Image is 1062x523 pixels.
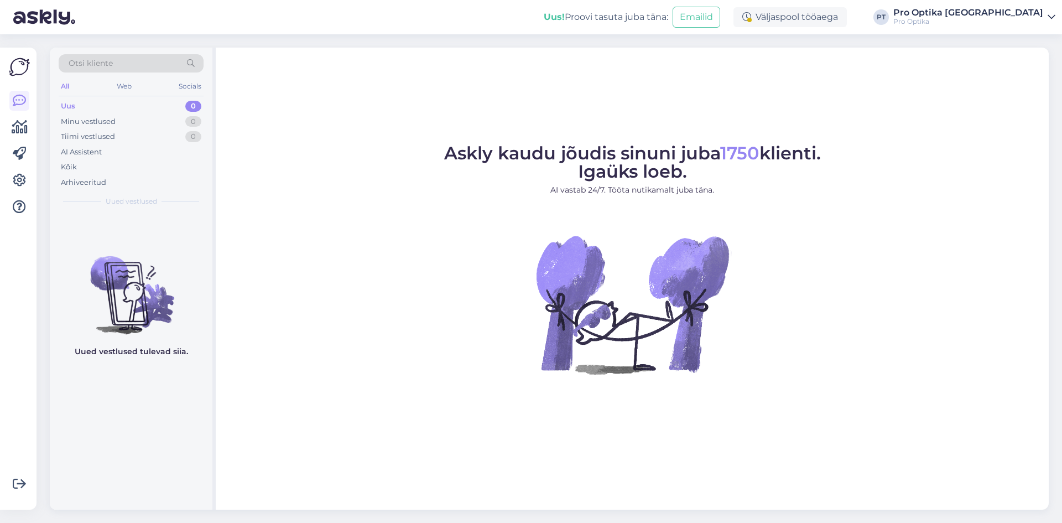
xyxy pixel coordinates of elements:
p: Uued vestlused tulevad siia. [75,346,188,358]
div: Uus [61,101,75,112]
span: Uued vestlused [106,196,157,206]
div: AI Assistent [61,147,102,158]
b: Uus! [544,12,565,22]
img: Askly Logo [9,56,30,77]
div: 0 [185,116,201,127]
div: Arhiveeritud [61,177,106,188]
div: 0 [185,101,201,112]
span: Otsi kliente [69,58,113,69]
img: No chats [50,236,212,336]
div: Pro Optika [GEOGRAPHIC_DATA] [893,8,1043,17]
button: Emailid [673,7,720,28]
div: All [59,79,71,94]
a: Pro Optika [GEOGRAPHIC_DATA]Pro Optika [893,8,1055,26]
div: Web [114,79,134,94]
div: Minu vestlused [61,116,116,127]
img: No Chat active [533,205,732,404]
div: Proovi tasuta juba täna: [544,11,668,24]
span: 1750 [720,142,759,164]
p: AI vastab 24/7. Tööta nutikamalt juba täna. [444,184,821,196]
div: Kõik [61,162,77,173]
div: Tiimi vestlused [61,131,115,142]
div: Socials [176,79,204,94]
span: Askly kaudu jõudis sinuni juba klienti. Igaüks loeb. [444,142,821,182]
div: Pro Optika [893,17,1043,26]
div: PT [873,9,889,25]
div: Väljaspool tööaega [733,7,847,27]
div: 0 [185,131,201,142]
